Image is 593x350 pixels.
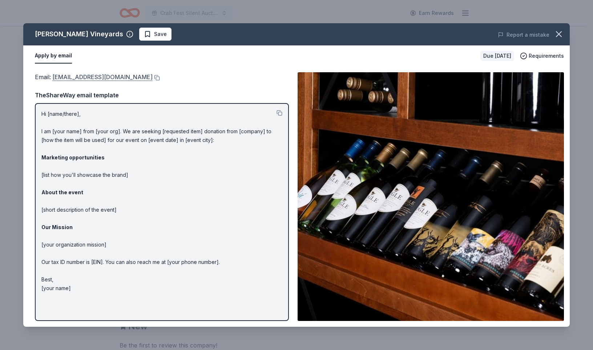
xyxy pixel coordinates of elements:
[35,90,289,100] div: TheShareWay email template
[529,52,564,60] span: Requirements
[139,28,172,41] button: Save
[35,48,72,64] button: Apply by email
[52,72,153,82] a: [EMAIL_ADDRESS][DOMAIN_NAME]
[298,72,564,321] img: Image for Bogle Vineyards
[41,154,105,160] strong: Marketing opportunities
[35,28,123,40] div: [PERSON_NAME] Vineyards
[154,30,167,38] span: Save
[498,30,549,39] button: Report a mistake
[41,224,73,230] strong: Our Mission
[41,110,282,293] p: Hi [name/there], I am [your name] from [your org]. We are seeking [requested item] donation from ...
[41,189,83,195] strong: About the event
[480,51,514,61] div: Due [DATE]
[520,52,564,60] button: Requirements
[35,73,153,81] span: Email :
